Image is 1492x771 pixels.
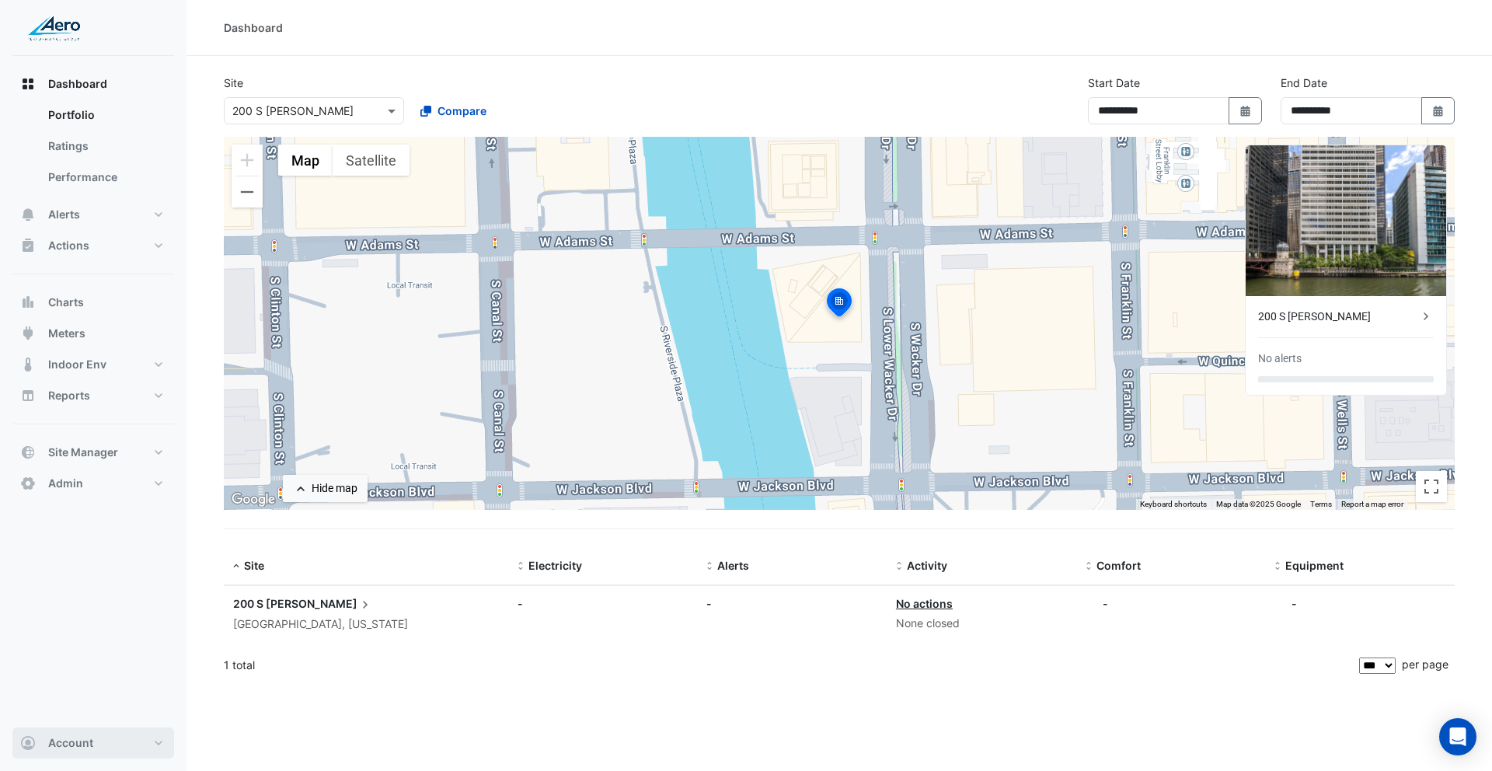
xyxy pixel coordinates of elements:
span: Charts [48,295,84,310]
button: Hide map [283,475,368,502]
span: Account [48,735,93,751]
button: Indoor Env [12,349,174,380]
div: Hide map [312,480,357,497]
button: Alerts [12,199,174,230]
button: Show street map [278,145,333,176]
div: [GEOGRAPHIC_DATA], [US_STATE] [233,616,499,633]
div: - [1292,595,1297,612]
label: Start Date [1088,75,1140,91]
span: per page [1402,658,1448,671]
span: [PERSON_NAME] [266,595,373,612]
div: Dashboard [224,19,283,36]
span: Alerts [48,207,80,222]
span: Site Manager [48,445,118,460]
app-icon: Indoor Env [20,357,36,372]
button: Compare [410,97,497,124]
a: Click to see this area on Google Maps [228,490,279,510]
div: - [1103,595,1108,612]
span: Activity [907,559,947,572]
label: Site [224,75,243,91]
span: Reports [48,388,90,403]
span: Actions [48,238,89,253]
app-icon: Reports [20,388,36,403]
span: 200 S [233,597,263,610]
button: Dashboard [12,68,174,99]
div: - [706,595,877,612]
app-icon: Charts [20,295,36,310]
fa-icon: Select Date [1239,104,1253,117]
button: Site Manager [12,437,174,468]
a: Ratings [36,131,174,162]
div: Open Intercom Messenger [1439,718,1476,755]
label: End Date [1281,75,1327,91]
span: Dashboard [48,76,107,92]
span: Meters [48,326,85,341]
img: Google [228,490,279,510]
app-icon: Actions [20,238,36,253]
button: Account [12,727,174,759]
app-icon: Dashboard [20,76,36,92]
div: No alerts [1258,351,1302,367]
img: Company Logo [19,12,89,44]
div: 1 total [224,646,1356,685]
img: 200 S Wacker [1246,145,1446,296]
app-icon: Site Manager [20,445,36,460]
div: - [518,595,688,612]
img: site-pin-selected.svg [822,286,856,323]
app-icon: Meters [20,326,36,341]
span: Compare [437,103,486,119]
span: Map data ©2025 Google [1216,500,1301,508]
span: Admin [48,476,83,491]
span: Site [244,559,264,572]
span: Equipment [1285,559,1344,572]
app-icon: Alerts [20,207,36,222]
span: Alerts [717,559,749,572]
button: Show satellite imagery [333,145,410,176]
span: Indoor Env [48,357,106,372]
span: Comfort [1096,559,1141,572]
button: Keyboard shortcuts [1140,499,1207,510]
div: None closed [896,615,1067,633]
a: Performance [36,162,174,193]
app-icon: Admin [20,476,36,491]
a: Terms (opens in new tab) [1310,500,1332,508]
button: Meters [12,318,174,349]
button: Charts [12,287,174,318]
div: Dashboard [12,99,174,199]
button: Admin [12,468,174,499]
a: Portfolio [36,99,174,131]
span: Electricity [528,559,582,572]
button: Zoom in [232,145,263,176]
a: Report a map error [1341,500,1403,508]
div: 200 S [PERSON_NAME] [1258,309,1418,325]
button: Actions [12,230,174,261]
a: No actions [896,597,953,610]
fa-icon: Select Date [1431,104,1445,117]
button: Zoom out [232,176,263,208]
button: Reports [12,380,174,411]
button: Toggle fullscreen view [1416,471,1447,502]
